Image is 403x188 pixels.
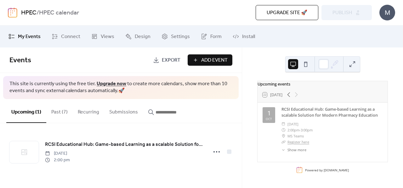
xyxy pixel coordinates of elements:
[9,53,31,67] span: Events
[39,7,79,19] b: HPEC calendar
[267,9,307,17] span: Upgrade site 🚀
[157,28,195,45] a: Settings
[287,133,304,139] span: MS Teams
[37,7,39,19] b: /
[281,147,286,153] div: ​
[287,127,299,133] span: 2:00pm
[61,33,80,41] span: Connect
[45,150,70,157] span: [DATE]
[267,110,271,116] div: 1
[21,7,37,19] a: HPEC
[266,117,272,120] div: Oct
[324,168,349,172] a: [DOMAIN_NAME]
[45,141,204,149] a: RCSI Educational Hub: Game-based Learning as a scalable Solution for Modern Pharmacy Education
[73,99,104,122] button: Recurring
[97,79,126,89] a: Upgrade now
[87,28,119,45] a: Views
[281,139,286,145] div: ​
[281,147,306,153] button: ​Show more
[228,28,260,45] a: Install
[305,168,349,172] div: Powered by
[45,157,70,163] span: 2:00 pm
[8,8,17,18] img: logo
[135,33,150,41] span: Design
[281,133,286,139] div: ​
[210,33,222,41] span: Form
[4,28,45,45] a: My Events
[47,28,85,45] a: Connect
[379,5,395,20] div: M
[162,57,180,64] span: Export
[287,147,306,153] span: Show more
[6,99,46,123] button: Upcoming (1)
[104,99,143,122] button: Submissions
[301,127,313,133] span: 3:00pm
[101,33,114,41] span: Views
[299,127,301,133] span: -
[242,33,255,41] span: Install
[196,28,226,45] a: Form
[281,127,286,133] div: ​
[281,106,378,118] a: RCSI Educational Hub: Game-based Learning as a scalable Solution for Modern Pharmacy Education
[281,121,286,127] div: ​
[18,33,41,41] span: My Events
[9,80,232,95] span: This site is currently using the free tier. to create more calendars, show more than 10 events an...
[287,121,298,127] span: [DATE]
[188,54,232,66] button: Add Event
[171,33,190,41] span: Settings
[287,140,309,144] a: Register here
[258,81,388,87] div: Upcoming events
[201,57,228,64] span: Add Event
[148,54,185,66] a: Export
[256,5,318,20] button: Upgrade site 🚀
[121,28,155,45] a: Design
[46,99,73,122] button: Past (7)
